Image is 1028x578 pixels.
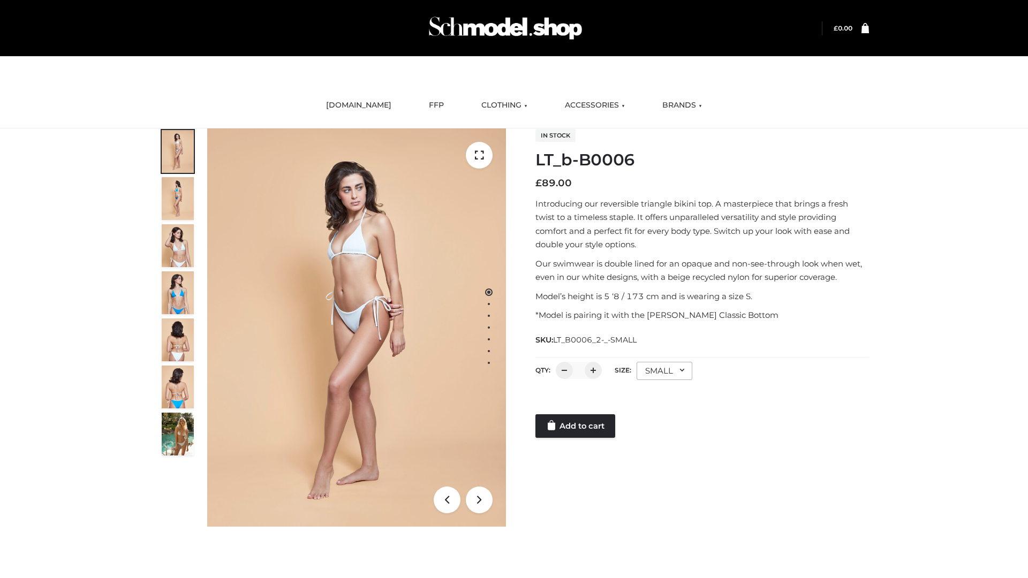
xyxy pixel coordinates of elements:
[834,24,852,32] a: £0.00
[557,94,633,117] a: ACCESSORIES
[535,366,550,374] label: QTY:
[535,177,572,189] bdi: 89.00
[425,7,586,49] img: Schmodel Admin 964
[553,335,637,345] span: LT_B0006_2-_-SMALL
[535,177,542,189] span: £
[535,129,576,142] span: In stock
[654,94,710,117] a: BRANDS
[207,128,506,527] img: ArielClassicBikiniTop_CloudNine_AzureSky_OW114ECO_1
[162,271,194,314] img: ArielClassicBikiniTop_CloudNine_AzureSky_OW114ECO_4-scaled.jpg
[162,224,194,267] img: ArielClassicBikiniTop_CloudNine_AzureSky_OW114ECO_3-scaled.jpg
[162,130,194,173] img: ArielClassicBikiniTop_CloudNine_AzureSky_OW114ECO_1-scaled.jpg
[162,177,194,220] img: ArielClassicBikiniTop_CloudNine_AzureSky_OW114ECO_2-scaled.jpg
[318,94,399,117] a: [DOMAIN_NAME]
[535,414,615,438] a: Add to cart
[162,366,194,408] img: ArielClassicBikiniTop_CloudNine_AzureSky_OW114ECO_8-scaled.jpg
[535,308,869,322] p: *Model is pairing it with the [PERSON_NAME] Classic Bottom
[535,290,869,303] p: Model’s height is 5 ‘8 / 173 cm and is wearing a size S.
[535,150,869,170] h1: LT_b-B0006
[834,24,852,32] bdi: 0.00
[834,24,838,32] span: £
[162,318,194,361] img: ArielClassicBikiniTop_CloudNine_AzureSky_OW114ECO_7-scaled.jpg
[637,362,692,380] div: SMALL
[421,94,452,117] a: FFP
[473,94,535,117] a: CLOTHING
[535,333,638,346] span: SKU:
[535,257,869,284] p: Our swimwear is double lined for an opaque and non-see-through look when wet, even in our white d...
[535,197,869,252] p: Introducing our reversible triangle bikini top. A masterpiece that brings a fresh twist to a time...
[162,413,194,455] img: Arieltop_CloudNine_AzureSky2.jpg
[615,366,631,374] label: Size:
